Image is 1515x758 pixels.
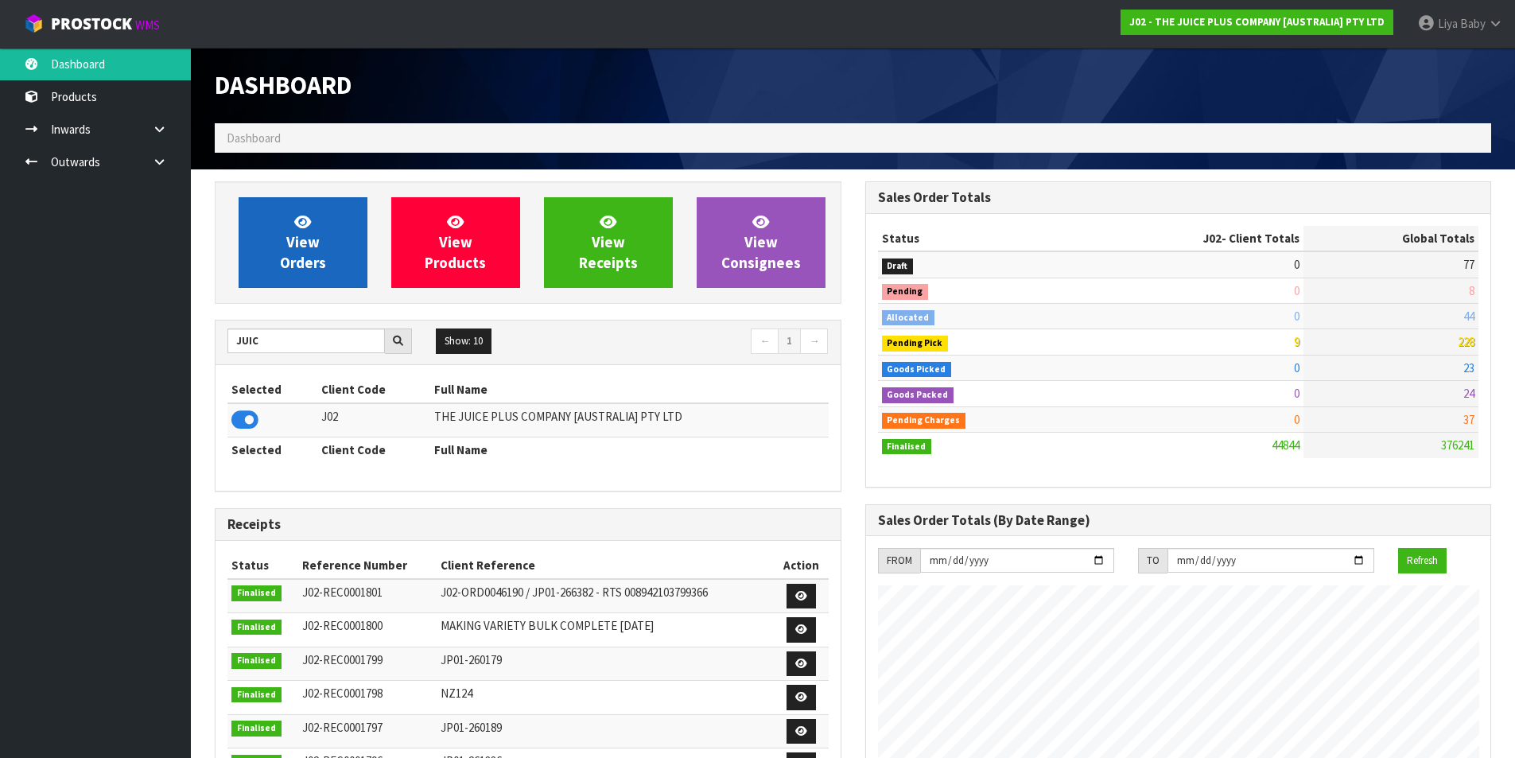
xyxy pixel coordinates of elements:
span: View Orders [280,212,326,272]
a: ViewReceipts [544,197,673,288]
th: Status [878,226,1078,251]
span: Finalised [231,721,282,737]
h3: Sales Order Totals [878,190,1479,205]
span: Dashboard [215,69,352,101]
th: Selected [227,377,317,402]
th: Action [775,553,829,578]
span: J02-REC0001797 [302,720,383,735]
span: Liya [1438,16,1458,31]
th: Full Name [430,377,829,402]
th: Client Code [317,437,429,463]
th: Client Reference [437,553,775,578]
span: Goods Picked [882,362,952,378]
div: FROM [878,548,920,573]
td: THE JUICE PLUS COMPANY [AUSTRALIA] PTY LTD [430,403,829,437]
span: Pending Charges [882,413,966,429]
span: J02-REC0001799 [302,652,383,667]
span: 376241 [1441,437,1474,453]
span: 9 [1294,334,1299,349]
button: Refresh [1398,548,1447,573]
span: Allocated [882,310,935,326]
span: 77 [1463,257,1474,272]
a: J02 - THE JUICE PLUS COMPANY [AUSTRALIA] PTY LTD [1121,10,1393,35]
span: 44844 [1272,437,1299,453]
span: 0 [1294,412,1299,427]
span: J02-REC0001800 [302,618,383,633]
button: Show: 10 [436,328,491,354]
nav: Page navigation [540,328,829,356]
span: Finalised [231,620,282,636]
span: Finalised [882,439,932,455]
span: 0 [1294,386,1299,401]
th: Selected [227,437,317,463]
span: Finalised [231,653,282,669]
span: 24 [1463,386,1474,401]
td: J02 [317,403,429,437]
span: J02-ORD0046190 / JP01-266382 - RTS 008942103799366 [441,585,708,600]
span: Dashboard [227,130,281,146]
span: ProStock [51,14,132,34]
th: Global Totals [1303,226,1478,251]
span: JP01-260189 [441,720,502,735]
a: ← [751,328,779,354]
th: Full Name [430,437,829,463]
th: Status [227,553,298,578]
span: 37 [1463,412,1474,427]
span: 0 [1294,309,1299,324]
span: Pending Pick [882,336,949,352]
span: 44 [1463,309,1474,324]
a: ViewOrders [239,197,367,288]
span: J02-REC0001801 [302,585,383,600]
span: MAKING VARIETY BULK COMPLETE [DATE] [441,618,654,633]
th: - Client Totals [1078,226,1304,251]
h3: Sales Order Totals (By Date Range) [878,513,1479,528]
strong: J02 - THE JUICE PLUS COMPANY [AUSTRALIA] PTY LTD [1129,15,1385,29]
span: J02-REC0001798 [302,686,383,701]
span: 8 [1469,283,1474,298]
th: Client Code [317,377,429,402]
span: View Products [425,212,486,272]
span: 23 [1463,360,1474,375]
span: View Receipts [579,212,638,272]
span: Finalised [231,585,282,601]
a: ViewProducts [391,197,520,288]
span: Baby [1460,16,1486,31]
input: Search clients [227,328,385,353]
span: 228 [1458,334,1474,349]
a: 1 [778,328,801,354]
div: TO [1138,548,1167,573]
span: Pending [882,284,929,300]
span: Finalised [231,687,282,703]
small: WMS [135,17,160,33]
th: Reference Number [298,553,437,578]
a: ViewConsignees [697,197,825,288]
span: JP01-260179 [441,652,502,667]
span: Goods Packed [882,387,954,403]
h3: Receipts [227,517,829,532]
img: cube-alt.png [24,14,44,33]
span: J02 [1203,231,1222,246]
span: 0 [1294,283,1299,298]
span: 0 [1294,360,1299,375]
span: Draft [882,258,914,274]
span: View Consignees [721,212,801,272]
span: 0 [1294,257,1299,272]
a: → [800,328,828,354]
span: NZ124 [441,686,472,701]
